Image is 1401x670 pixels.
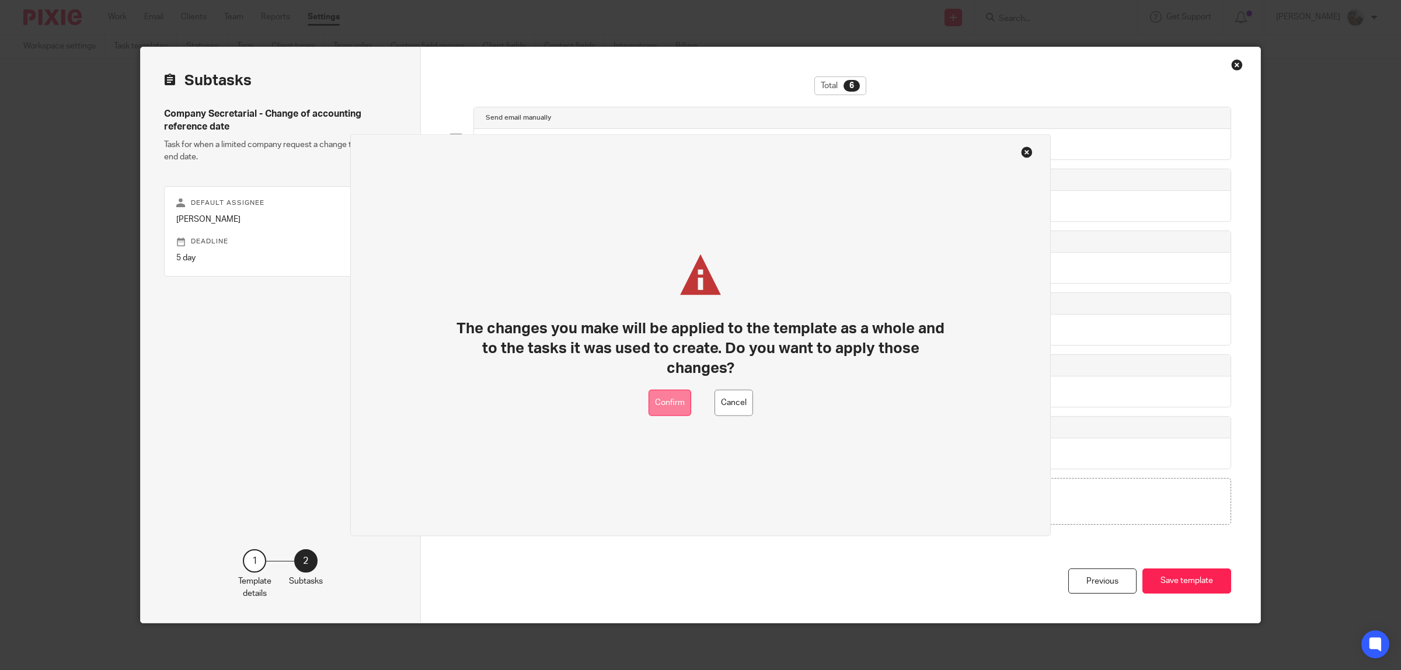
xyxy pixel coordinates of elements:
[176,237,385,246] p: Deadline
[243,549,266,573] div: 1
[164,108,397,133] h4: Company Secretarial - Change of accounting reference date
[176,198,385,208] p: Default assignee
[164,139,397,163] p: Task for when a limited company request a change to their year end date.
[176,252,385,264] p: 5 day
[1142,568,1231,594] button: Save template
[844,80,860,92] div: 6
[1231,59,1243,71] div: Close this dialog window
[164,71,252,90] h2: Subtasks
[294,549,318,573] div: 2
[289,575,323,587] p: Subtasks
[1068,568,1137,594] div: Previous
[176,214,385,225] p: [PERSON_NAME]
[649,390,691,416] button: Confirm
[715,390,753,416] button: Cancel
[238,575,271,599] p: Template details
[456,318,946,378] h1: The changes you make will be applied to the template as a whole and to the tasks it was used to c...
[814,76,866,95] div: Total
[486,113,551,123] h4: Send email manually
